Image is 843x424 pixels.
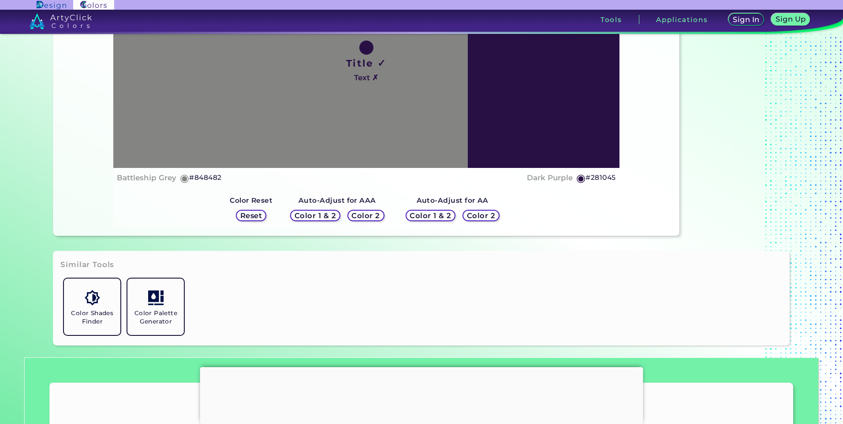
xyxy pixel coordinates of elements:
strong: Auto-Adjust for AA [417,196,489,205]
h5: Sign In [734,16,758,23]
a: Color Shades Finder [60,275,124,338]
h4: Dark Purple [527,171,573,184]
strong: Color Reset [230,196,272,205]
h5: Reset [241,212,261,219]
a: Sign In [730,14,762,26]
a: Color Palette Generator [124,275,187,338]
h5: ◉ [180,173,190,183]
iframe: Advertisement [200,367,643,422]
h4: Battleship Grey [117,171,176,184]
h5: Color 1 & 2 [411,212,449,219]
h5: Sign Up [777,16,804,22]
h3: Applications [656,16,708,23]
h1: Title ✓ [346,56,387,70]
h5: #281045 [586,172,615,183]
h5: Color Palette Generator [131,309,180,326]
strong: Auto-Adjust for AAA [298,196,376,205]
img: icon_col_pal_col.svg [148,290,164,305]
img: icon_color_shades.svg [85,290,100,305]
h5: Color 1 & 2 [296,212,334,219]
h5: Color 2 [353,212,379,219]
h5: Color 2 [468,212,494,219]
img: logo_artyclick_colors_white.svg [30,13,92,29]
h5: Color Shades Finder [67,309,117,326]
h3: Similar Tools [60,260,114,270]
h3: Tools [601,16,622,23]
h5: #848482 [189,172,221,183]
a: Sign Up [773,14,808,26]
img: ArtyClick Design logo [37,1,66,9]
h4: Text ✗ [354,71,378,84]
h5: ◉ [576,173,586,183]
h2: ArtyClick "Contrast Color Finder" [176,399,667,410]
